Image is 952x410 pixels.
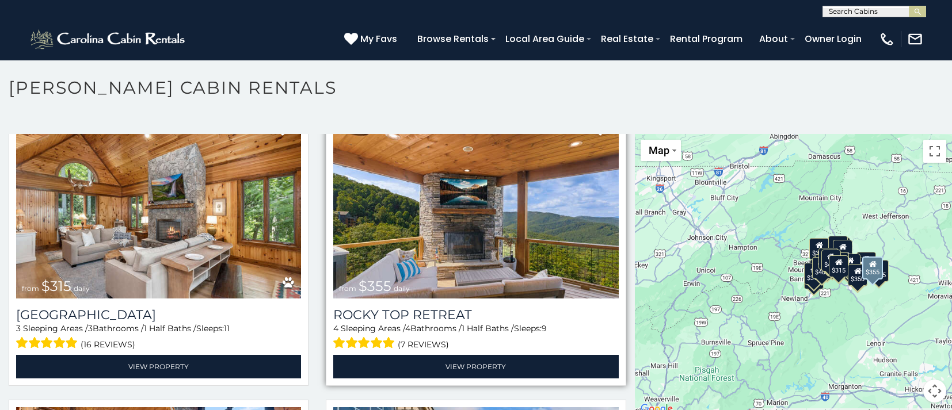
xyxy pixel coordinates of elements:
[398,337,449,352] span: (7 reviews)
[360,32,397,46] span: My Favs
[333,323,618,352] div: Sleeping Areas / Bathrooms / Sleeps:
[333,323,338,334] span: 4
[841,253,860,275] div: $380
[821,250,841,271] div: $451
[907,31,923,47] img: mail-regular-white.png
[848,264,868,286] div: $350
[344,32,400,47] a: My Favs
[16,323,21,334] span: 3
[862,256,883,279] div: $355
[923,140,946,163] button: Toggle fullscreen view
[828,235,848,257] div: $320
[16,323,301,352] div: Sleeping Areas / Bathrooms / Sleeps:
[812,256,832,278] div: $400
[805,262,824,284] div: $375
[333,355,618,378] a: View Property
[16,108,301,298] a: Chimney Island from $315 daily
[333,108,618,298] img: Rocky Top Retreat
[74,284,90,293] span: daily
[22,284,39,293] span: from
[799,29,867,49] a: Owner Login
[500,29,590,49] a: Local Area Guide
[856,252,876,274] div: $930
[333,108,618,298] a: Rocky Top Retreat from $355 daily
[869,260,889,282] div: $355
[462,323,514,334] span: 1 Half Baths /
[339,284,356,293] span: from
[29,28,188,51] img: White-1-2.png
[359,278,391,294] span: $355
[16,307,301,323] a: [GEOGRAPHIC_DATA]
[412,29,494,49] a: Browse Rentals
[595,29,659,49] a: Real Estate
[833,240,853,262] div: $250
[144,323,196,334] span: 1 Half Baths /
[649,144,669,156] span: Map
[224,323,230,334] span: 11
[333,307,618,323] a: Rocky Top Retreat
[810,237,829,259] div: $305
[804,267,824,289] div: $345
[394,284,410,293] span: daily
[879,31,895,47] img: phone-regular-white.png
[405,323,410,334] span: 4
[16,355,301,378] a: View Property
[88,323,93,334] span: 3
[829,255,848,277] div: $315
[41,278,71,294] span: $315
[16,108,301,298] img: Chimney Island
[542,323,547,334] span: 9
[664,29,748,49] a: Rental Program
[16,307,301,323] h3: Chimney Island
[923,380,946,403] button: Map camera controls
[818,248,838,270] div: $410
[641,140,681,161] button: Change map style
[81,337,135,352] span: (16 reviews)
[753,29,794,49] a: About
